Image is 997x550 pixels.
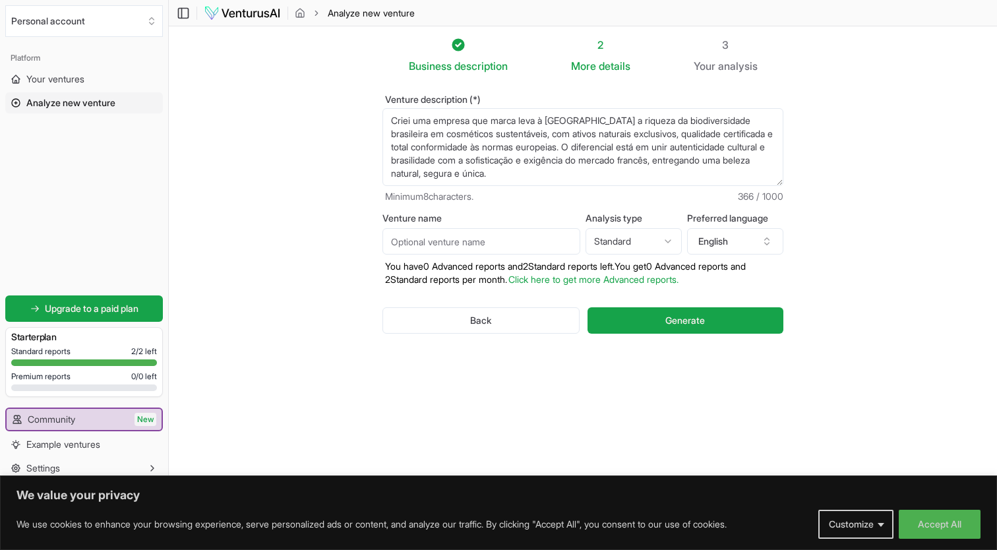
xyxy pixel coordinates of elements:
[508,274,679,285] a: Click here to get more Advanced reports.
[11,346,71,357] span: Standard reports
[5,458,163,479] button: Settings
[5,47,163,69] div: Platform
[687,228,783,255] button: English
[26,438,100,451] span: Example ventures
[818,510,893,539] button: Customize
[382,260,783,286] p: You have 0 Advanced reports and 2 Standard reports left. Y ou get 0 Advanced reports and 2 Standa...
[45,302,138,315] span: Upgrade to a paid plan
[899,510,981,539] button: Accept All
[26,462,60,475] span: Settings
[7,409,162,430] a: CommunityNew
[16,487,981,503] p: We value your privacy
[382,307,580,334] button: Back
[5,434,163,455] a: Example ventures
[135,413,156,426] span: New
[16,516,727,532] p: We use cookies to enhance your browsing experience, serve personalized ads or content, and analyz...
[586,214,682,223] label: Analysis type
[5,92,163,113] a: Analyze new venture
[599,59,630,73] span: details
[738,190,783,203] span: 366 / 1000
[295,7,415,20] nav: breadcrumb
[26,96,115,109] span: Analyze new venture
[687,214,783,223] label: Preferred language
[328,7,415,20] span: Analyze new venture
[665,314,705,327] span: Generate
[571,58,596,74] span: More
[588,307,783,334] button: Generate
[571,37,630,53] div: 2
[11,371,71,382] span: Premium reports
[131,346,157,357] span: 2 / 2 left
[28,413,75,426] span: Community
[382,214,580,223] label: Venture name
[382,228,580,255] input: Optional venture name
[385,190,473,203] span: Minimum 8 characters.
[694,37,758,53] div: 3
[694,58,715,74] span: Your
[5,295,163,322] a: Upgrade to a paid plan
[5,69,163,90] a: Your ventures
[131,371,157,382] span: 0 / 0 left
[382,95,783,104] label: Venture description (*)
[454,59,508,73] span: description
[409,58,452,74] span: Business
[11,330,157,344] h3: Starter plan
[5,5,163,37] button: Select an organization
[204,5,281,21] img: logo
[26,73,84,86] span: Your ventures
[718,59,758,73] span: analysis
